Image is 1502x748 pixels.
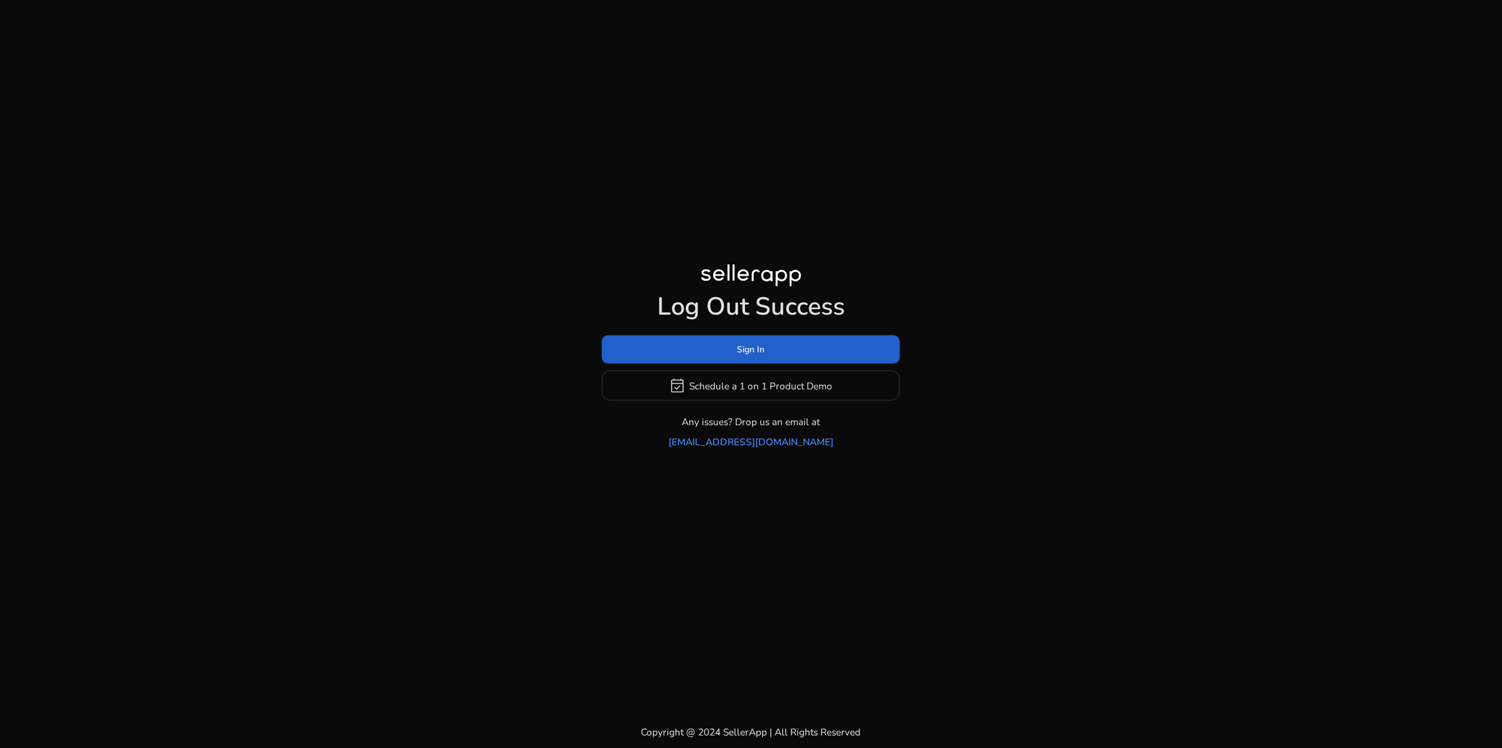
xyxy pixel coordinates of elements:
[602,371,900,401] button: event_availableSchedule a 1 on 1 Product Demo
[669,377,685,394] span: event_available
[602,292,900,322] h1: Log Out Success
[682,415,820,429] p: Any issues? Drop us an email at
[668,435,834,449] a: [EMAIL_ADDRESS][DOMAIN_NAME]
[602,335,900,364] button: Sign In
[738,343,765,356] span: Sign In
